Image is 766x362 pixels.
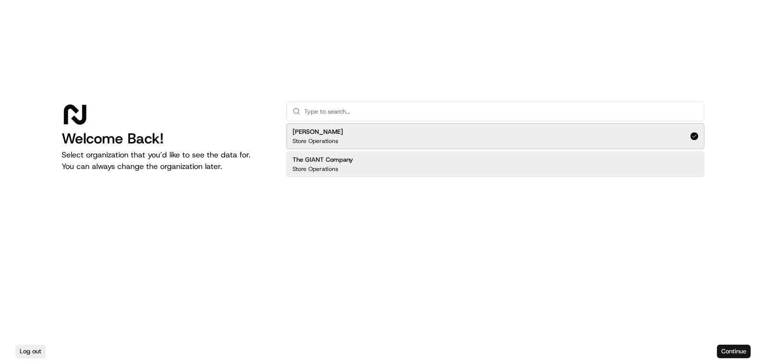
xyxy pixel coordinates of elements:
div: Suggestions [286,121,704,179]
p: Select organization that you’d like to see the data for. You can always change the organization l... [62,149,271,172]
h2: The GIANT Company [293,155,353,164]
button: Continue [717,345,751,358]
h1: Welcome Back! [62,130,271,147]
p: Store Operations [293,137,338,145]
button: Log out [15,345,46,358]
p: Store Operations [293,165,338,173]
input: Type to search... [304,102,698,121]
h2: [PERSON_NAME] [293,128,343,136]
